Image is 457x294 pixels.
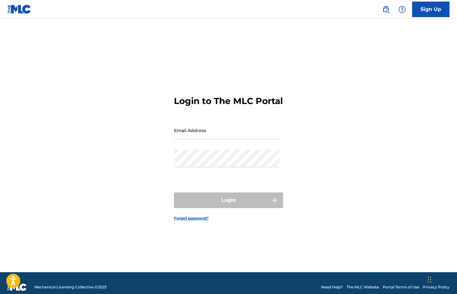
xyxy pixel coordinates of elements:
iframe: Chat Widget [426,264,457,294]
img: search [382,6,390,13]
div: Slepen [428,270,431,289]
img: logo [7,283,27,291]
a: Public Search [380,3,392,16]
img: MLC Logo [7,5,31,14]
div: Help [396,3,408,16]
h3: Login to The MLC Portal [174,96,283,107]
a: Forgot password? [174,216,209,221]
div: Chatwidget [426,264,457,294]
span: Mechanical Licensing Collective © 2025 [34,284,107,290]
a: Portal Terms of Use [383,284,419,290]
a: Privacy Policy [423,284,450,290]
a: The MLC Website [347,284,379,290]
img: help [398,6,406,13]
a: Need Help? [321,284,343,290]
a: Sign Up [412,2,450,17]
